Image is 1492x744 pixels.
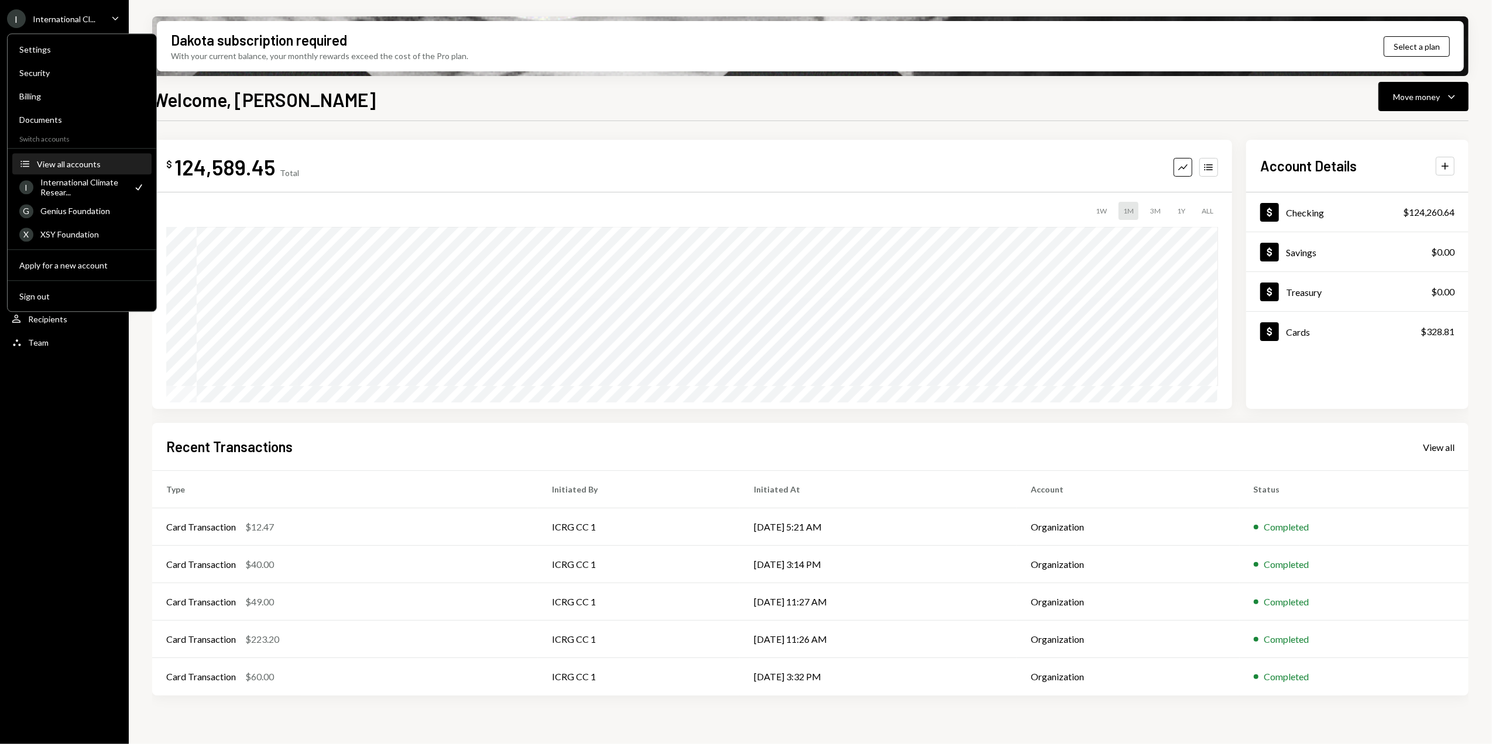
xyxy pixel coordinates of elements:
a: Savings$0.00 [1246,232,1469,271]
a: Team [7,332,122,353]
div: Security [19,68,145,78]
div: Billing [19,91,145,101]
td: Organization [1017,508,1239,546]
td: ICRG CC 1 [538,621,740,658]
button: Select a plan [1384,36,1450,57]
h2: Recent Transactions [166,437,293,456]
div: $12.47 [245,520,274,534]
div: Completed [1264,670,1309,684]
div: $124,260.64 [1403,205,1455,219]
div: X [19,228,33,242]
div: Dakota subscription required [171,30,347,50]
h1: Welcome, [PERSON_NAME] [152,88,376,111]
td: ICRG CC 1 [538,658,740,695]
div: 124,589.45 [174,154,275,180]
div: Documents [19,115,145,125]
td: ICRG CC 1 [538,583,740,621]
div: Move money [1393,91,1440,103]
div: Completed [1264,520,1309,534]
div: Recipients [28,314,67,324]
a: View all [1423,440,1455,453]
div: Apply for a new account [19,260,145,270]
button: Sign out [12,286,152,307]
div: Card Transaction [166,595,236,609]
a: Security [12,62,152,83]
th: Status [1240,471,1469,508]
div: Settings [19,44,145,54]
div: $40.00 [245,557,274,571]
a: Settings [12,39,152,60]
td: Organization [1017,546,1239,583]
div: Card Transaction [166,670,236,684]
div: Total [280,168,299,178]
td: [DATE] 5:21 AM [740,508,1017,546]
div: $223.20 [245,632,279,646]
button: Move money [1378,82,1469,111]
div: Savings [1286,247,1316,258]
th: Type [152,471,538,508]
a: Billing [12,85,152,106]
a: Checking$124,260.64 [1246,192,1469,232]
td: Organization [1017,583,1239,621]
div: 1M [1119,202,1138,220]
div: 1W [1091,202,1112,220]
div: XSY Foundation [40,229,145,239]
div: Treasury [1286,287,1322,298]
div: International Climate Resear... [40,177,126,197]
div: $49.00 [245,595,274,609]
a: Cards$328.81 [1246,312,1469,351]
td: [DATE] 3:14 PM [740,546,1017,583]
div: $0.00 [1431,285,1455,299]
div: View all accounts [37,159,145,169]
div: International Cl... [33,14,95,24]
a: Treasury$0.00 [1246,272,1469,311]
a: Recipients [7,308,122,329]
h2: Account Details [1260,156,1357,175]
div: 3M [1145,202,1165,220]
div: View all [1423,442,1455,453]
div: $328.81 [1421,325,1455,339]
div: Checking [1286,207,1324,218]
div: Genius Foundation [40,206,145,216]
td: ICRG CC 1 [538,546,740,583]
td: Organization [1017,658,1239,695]
th: Initiated At [740,471,1017,508]
td: [DATE] 3:32 PM [740,658,1017,695]
div: Completed [1264,632,1309,646]
div: 1Y [1172,202,1190,220]
div: $0.00 [1431,245,1455,259]
div: Cards [1286,326,1310,337]
div: Switch accounts [8,132,156,143]
div: G [19,204,33,218]
a: GGenius Foundation [12,200,152,221]
button: Apply for a new account [12,255,152,276]
td: [DATE] 11:27 AM [740,583,1017,621]
th: Account [1017,471,1239,508]
div: $ [166,159,172,170]
div: ALL [1197,202,1218,220]
th: Initiated By [538,471,740,508]
div: $60.00 [245,670,274,684]
div: Card Transaction [166,520,236,534]
td: ICRG CC 1 [538,508,740,546]
div: Card Transaction [166,632,236,646]
div: Team [28,337,49,347]
td: Organization [1017,621,1239,658]
div: Completed [1264,557,1309,571]
td: [DATE] 11:26 AM [740,621,1017,658]
div: I [19,180,33,194]
div: Card Transaction [166,557,236,571]
a: XXSY Foundation [12,223,152,244]
div: Sign out [19,291,145,301]
div: With your current balance, your monthly rewards exceed the cost of the Pro plan. [171,50,468,62]
button: View all accounts [12,154,152,175]
div: Completed [1264,595,1309,609]
div: I [7,9,26,28]
a: Documents [12,109,152,130]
